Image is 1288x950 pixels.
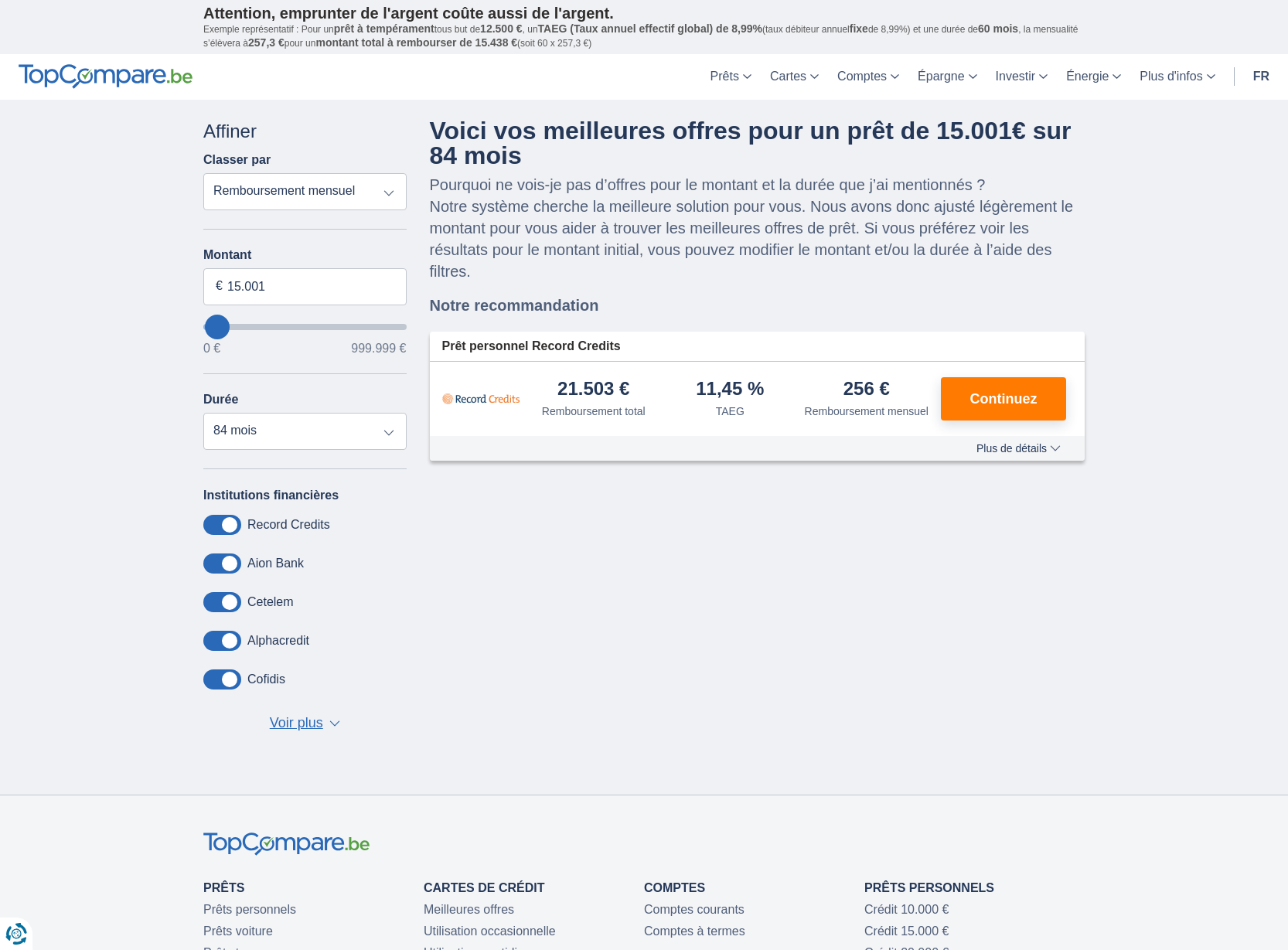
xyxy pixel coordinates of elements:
[480,22,523,35] span: 12.500 €
[716,403,745,419] div: TAEG
[976,443,1061,454] span: Plus de détails
[864,881,994,894] a: Prêts personnels
[1244,54,1279,100] a: fr
[538,22,762,35] span: TAEG (Taux annuel effectif global) de 8,99%
[247,595,294,609] label: Cetelem
[843,380,890,400] div: 256 €
[644,881,705,894] a: Comptes
[247,518,330,532] label: Record Credits
[351,342,406,355] span: 999.999 €
[247,672,285,686] label: Cofidis
[828,54,908,100] a: Comptes
[248,36,285,49] span: 257,3 €
[203,4,1085,22] p: Attention, emprunter de l'argent coûte aussi de l'argent.
[315,36,517,49] span: montant total à rembourser de 15.438 €
[19,64,193,89] img: TopCompare
[978,22,1018,35] span: 60 mois
[557,380,629,400] div: 21.503 €
[805,403,929,419] div: Remboursement mensuel
[203,153,271,167] label: Classer par
[850,22,868,35] span: fixe
[424,881,544,894] a: Cartes de Crédit
[941,377,1066,421] button: Continuez
[247,634,309,648] label: Alphacredit
[203,342,220,355] span: 0 €
[247,557,304,570] label: Aion Bank
[864,903,949,916] a: Crédit 10.000 €
[203,833,370,856] img: TopCompare
[203,22,1085,50] p: Exemple représentatif : Pour un tous but de , un (taux débiteur annuel de 8,99%) et une durée de ...
[203,118,407,145] div: Affiner
[908,54,986,100] a: Épargne
[696,380,764,400] div: 11,45 %
[644,903,745,916] a: Comptes courants
[329,720,340,727] span: ▼
[970,392,1038,406] span: Continuez
[430,118,1085,168] h4: Voici vos meilleures offres pour un prêt de 15.001€ sur 84 mois
[203,489,339,502] label: Institutions financières
[965,442,1072,455] button: Plus de détails
[424,903,514,916] a: Meilleures offres
[442,338,621,356] span: Prêt personnel Record Credits
[203,881,244,894] a: Prêts
[203,324,407,330] input: wantToBorrow
[761,54,828,100] a: Cartes
[203,903,296,916] a: Prêts personnels
[334,22,434,35] span: prêt à tempérament
[424,924,556,938] a: Utilisation occasionnelle
[542,403,646,419] div: Remboursement total
[216,278,223,295] span: €
[265,713,345,734] button: Voir plus ▼
[986,54,1058,100] a: Investir
[203,924,273,938] a: Prêts voiture
[442,380,520,418] img: pret personnel Record Credits
[203,393,238,407] label: Durée
[864,924,949,938] a: Crédit 15.000 €
[203,248,407,262] label: Montant
[644,924,745,938] a: Comptes à termes
[1057,54,1130,100] a: Énergie
[430,174,1085,282] p: Pourquoi ne vois-je pas d’offres pour le montant et la durée que j’ai mentionnés ? Notre système ...
[1130,54,1224,100] a: Plus d'infos
[701,54,761,100] a: Prêts
[270,713,323,734] span: Voir plus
